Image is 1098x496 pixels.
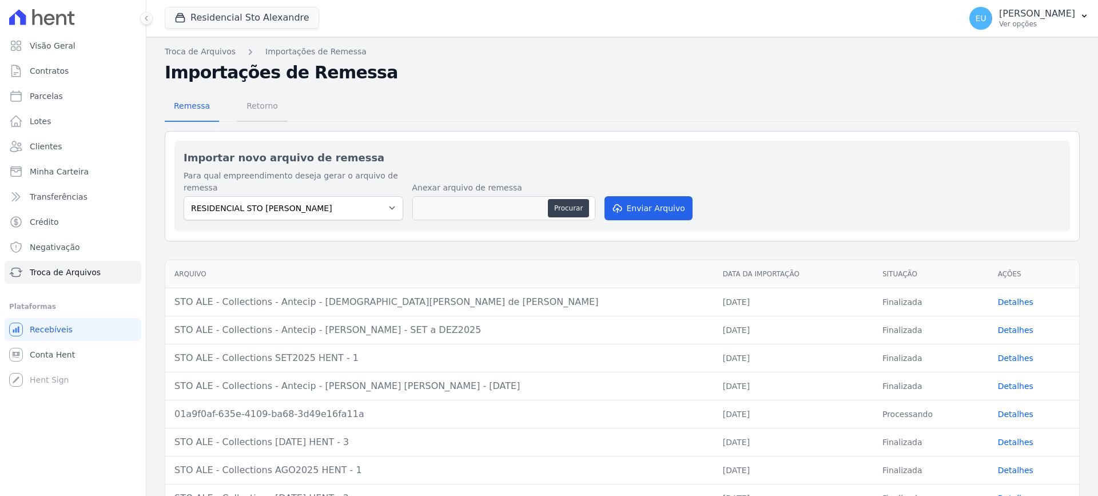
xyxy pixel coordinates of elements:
[960,2,1098,34] button: EU [PERSON_NAME] Ver opções
[5,110,141,133] a: Lotes
[998,466,1033,475] a: Detalhes
[30,241,80,253] span: Negativação
[165,62,1080,83] h2: Importações de Remessa
[165,92,219,122] a: Remessa
[5,185,141,208] a: Transferências
[873,428,989,456] td: Finalizada
[30,40,75,51] span: Visão Geral
[165,92,287,122] nav: Tab selector
[184,170,403,194] label: Para qual empreendimento deseja gerar o arquivo de remessa
[976,14,986,22] span: EU
[999,8,1075,19] p: [PERSON_NAME]
[998,410,1033,419] a: Detalhes
[184,150,1061,165] h2: Importar novo arquivo de remessa
[873,456,989,484] td: Finalizada
[30,324,73,335] span: Recebíveis
[5,59,141,82] a: Contratos
[174,295,705,309] div: STO ALE - Collections - Antecip - [DEMOGRAPHIC_DATA][PERSON_NAME] de [PERSON_NAME]
[873,344,989,372] td: Finalizada
[30,349,75,360] span: Conta Hent
[30,116,51,127] span: Lotes
[873,316,989,344] td: Finalizada
[30,141,62,152] span: Clientes
[5,160,141,183] a: Minha Carteira
[5,85,141,108] a: Parcelas
[873,288,989,316] td: Finalizada
[30,267,101,278] span: Troca de Arquivos
[873,260,989,288] th: Situação
[265,46,367,58] a: Importações de Remessa
[714,372,873,400] td: [DATE]
[174,463,705,477] div: STO ALE - Collections AGO2025 HENT - 1
[714,344,873,372] td: [DATE]
[998,354,1033,363] a: Detalhes
[998,382,1033,391] a: Detalhes
[30,90,63,102] span: Parcelas
[30,191,87,203] span: Transferências
[714,400,873,428] td: [DATE]
[998,326,1033,335] a: Detalhes
[9,300,137,314] div: Plataformas
[5,236,141,259] a: Negativação
[873,400,989,428] td: Processando
[714,428,873,456] td: [DATE]
[174,435,705,449] div: STO ALE - Collections [DATE] HENT - 3
[167,94,217,117] span: Remessa
[174,407,705,421] div: 01a9f0af-635e-4109-ba68-3d49e16fa11a
[873,372,989,400] td: Finalizada
[989,260,1079,288] th: Ações
[30,166,89,177] span: Minha Carteira
[5,135,141,158] a: Clientes
[714,288,873,316] td: [DATE]
[174,323,705,337] div: STO ALE - Collections - Antecip - [PERSON_NAME] - SET a DEZ2025
[237,92,287,122] a: Retorno
[548,199,589,217] button: Procurar
[165,46,236,58] a: Troca de Arquivos
[30,65,69,77] span: Contratos
[30,216,59,228] span: Crédito
[5,318,141,341] a: Recebíveis
[174,379,705,393] div: STO ALE - Collections - Antecip - [PERSON_NAME] [PERSON_NAME] - [DATE]
[5,261,141,284] a: Troca de Arquivos
[165,46,1080,58] nav: Breadcrumb
[165,260,714,288] th: Arquivo
[165,7,319,29] button: Residencial Sto Alexandre
[604,196,693,220] button: Enviar Arquivo
[412,182,595,194] label: Anexar arquivo de remessa
[714,260,873,288] th: Data da Importação
[998,297,1033,307] a: Detalhes
[714,456,873,484] td: [DATE]
[999,19,1075,29] p: Ver opções
[240,94,285,117] span: Retorno
[998,438,1033,447] a: Detalhes
[714,316,873,344] td: [DATE]
[5,343,141,366] a: Conta Hent
[5,34,141,57] a: Visão Geral
[174,351,705,365] div: STO ALE - Collections SET2025 HENT - 1
[5,211,141,233] a: Crédito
